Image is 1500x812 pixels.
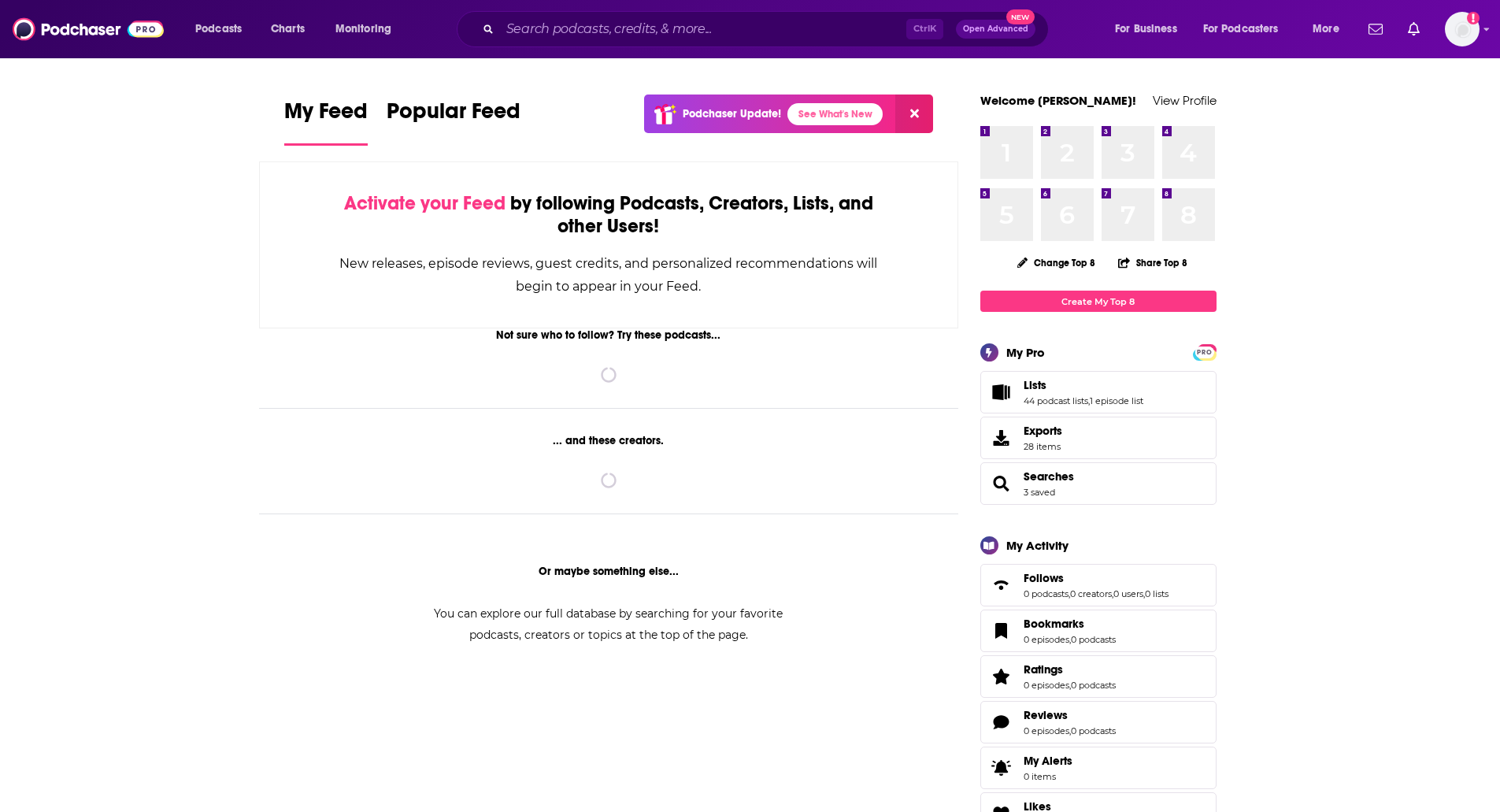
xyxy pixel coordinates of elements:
span: , [1069,588,1070,599]
a: Show notifications dropdown [1362,16,1389,43]
span: For Business [1115,18,1177,40]
a: Create My Top 8 [980,291,1217,312]
div: My Pro [1006,345,1045,360]
a: Lists [1024,378,1143,392]
a: Charts [261,17,314,42]
a: 0 podcasts [1024,588,1069,599]
span: Logged in as ereardon [1445,12,1480,46]
span: Ratings [980,655,1217,698]
span: , [1088,395,1090,406]
button: Change Top 8 [1008,253,1106,273]
span: Follows [1024,571,1064,585]
a: Reviews [986,711,1017,733]
span: Lists [980,371,1217,413]
button: Share Top 8 [1117,247,1188,278]
span: Popular Feed [387,98,520,134]
a: Exports [980,417,1217,459]
span: Exports [1024,424,1062,438]
div: You can explore our full database by searching for your favorite podcasts, creators or topics at ... [415,603,802,646]
a: Reviews [1024,708,1116,722]
a: 0 episodes [1024,680,1069,691]
a: Ratings [986,666,1017,688]
span: PRO [1195,347,1214,358]
a: 0 podcasts [1071,725,1116,736]
span: 0 items [1024,771,1072,782]
span: Bookmarks [980,610,1217,652]
a: View Profile [1153,93,1217,108]
a: 0 users [1113,588,1143,599]
span: , [1112,588,1113,599]
button: open menu [1302,17,1359,42]
span: Bookmarks [1024,617,1084,631]
a: Welcome [PERSON_NAME]! [980,93,1136,108]
div: ... and these creators. [259,434,959,447]
button: open menu [1193,17,1302,42]
span: 28 items [1024,441,1062,452]
button: open menu [324,17,412,42]
span: Charts [271,18,305,40]
a: 1 episode list [1090,395,1143,406]
svg: Add a profile image [1467,12,1480,24]
span: Searches [980,462,1217,505]
span: My Alerts [986,757,1017,779]
a: Bookmarks [1024,617,1116,631]
span: Podcasts [195,18,242,40]
input: Search podcasts, credits, & more... [500,17,906,42]
img: User Profile [1445,12,1480,46]
a: 3 saved [1024,487,1055,498]
a: Show notifications dropdown [1402,16,1426,43]
a: 0 podcasts [1071,680,1116,691]
a: PRO [1195,346,1214,358]
button: Open AdvancedNew [956,20,1035,39]
button: open menu [1104,17,1197,42]
span: Lists [1024,378,1046,392]
a: Popular Feed [387,98,520,146]
button: open menu [184,17,262,42]
a: Follows [986,574,1017,596]
span: Ratings [1024,662,1063,677]
a: Ratings [1024,662,1116,677]
span: , [1069,725,1071,736]
span: For Podcasters [1203,18,1279,40]
span: , [1143,588,1145,599]
a: 0 episodes [1024,725,1069,736]
a: See What's New [787,103,883,125]
a: Bookmarks [986,620,1017,642]
a: Searches [1024,469,1074,484]
a: 0 creators [1070,588,1112,599]
span: Open Advanced [963,25,1028,33]
span: Reviews [1024,708,1068,722]
a: 0 episodes [1024,634,1069,645]
span: My Feed [284,98,368,134]
div: Not sure who to follow? Try these podcasts... [259,328,959,342]
span: Exports [986,427,1017,449]
a: My Feed [284,98,368,146]
div: Or maybe something else... [259,565,959,578]
p: Podchaser Update! [683,107,781,121]
span: My Alerts [1024,754,1072,768]
span: , [1069,680,1071,691]
img: Podchaser - Follow, Share and Rate Podcasts [13,14,164,44]
span: Ctrl K [906,19,943,39]
div: My Activity [1006,538,1069,553]
a: Lists [986,381,1017,403]
a: My Alerts [980,747,1217,789]
div: Search podcasts, credits, & more... [472,11,1064,47]
div: New releases, episode reviews, guest credits, and personalized recommendations will begin to appe... [339,252,880,298]
a: 0 podcasts [1071,634,1116,645]
a: 44 podcast lists [1024,395,1088,406]
span: , [1069,634,1071,645]
a: Follows [1024,571,1169,585]
span: Monitoring [335,18,391,40]
a: Searches [986,473,1017,495]
div: by following Podcasts, Creators, Lists, and other Users! [339,192,880,238]
span: Reviews [980,701,1217,743]
a: 0 lists [1145,588,1169,599]
button: Show profile menu [1445,12,1480,46]
span: Activate your Feed [344,191,506,215]
span: New [1006,9,1035,24]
